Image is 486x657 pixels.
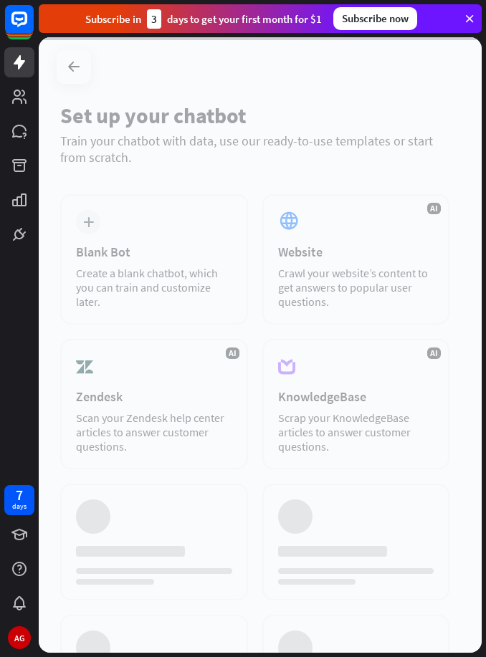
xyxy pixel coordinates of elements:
[85,9,322,29] div: Subscribe in days to get your first month for $1
[333,7,417,30] div: Subscribe now
[8,626,31,649] div: AG
[12,502,27,512] div: days
[147,9,161,29] div: 3
[4,485,34,515] a: 7 days
[16,489,23,502] div: 7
